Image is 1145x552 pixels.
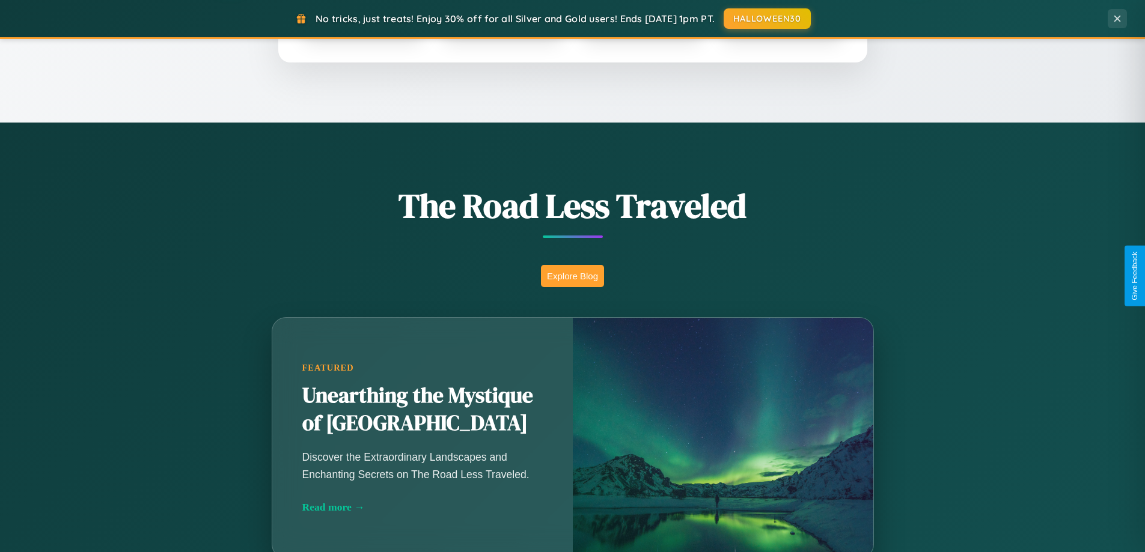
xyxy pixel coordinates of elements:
div: Give Feedback [1131,252,1139,300]
div: Read more → [302,501,543,514]
p: Discover the Extraordinary Landscapes and Enchanting Secrets on The Road Less Traveled. [302,449,543,482]
button: Explore Blog [541,265,604,287]
h2: Unearthing the Mystique of [GEOGRAPHIC_DATA] [302,382,543,437]
div: Featured [302,363,543,373]
span: No tricks, just treats! Enjoy 30% off for all Silver and Gold users! Ends [DATE] 1pm PT. [316,13,715,25]
h1: The Road Less Traveled [212,183,933,229]
button: HALLOWEEN30 [724,8,811,29]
